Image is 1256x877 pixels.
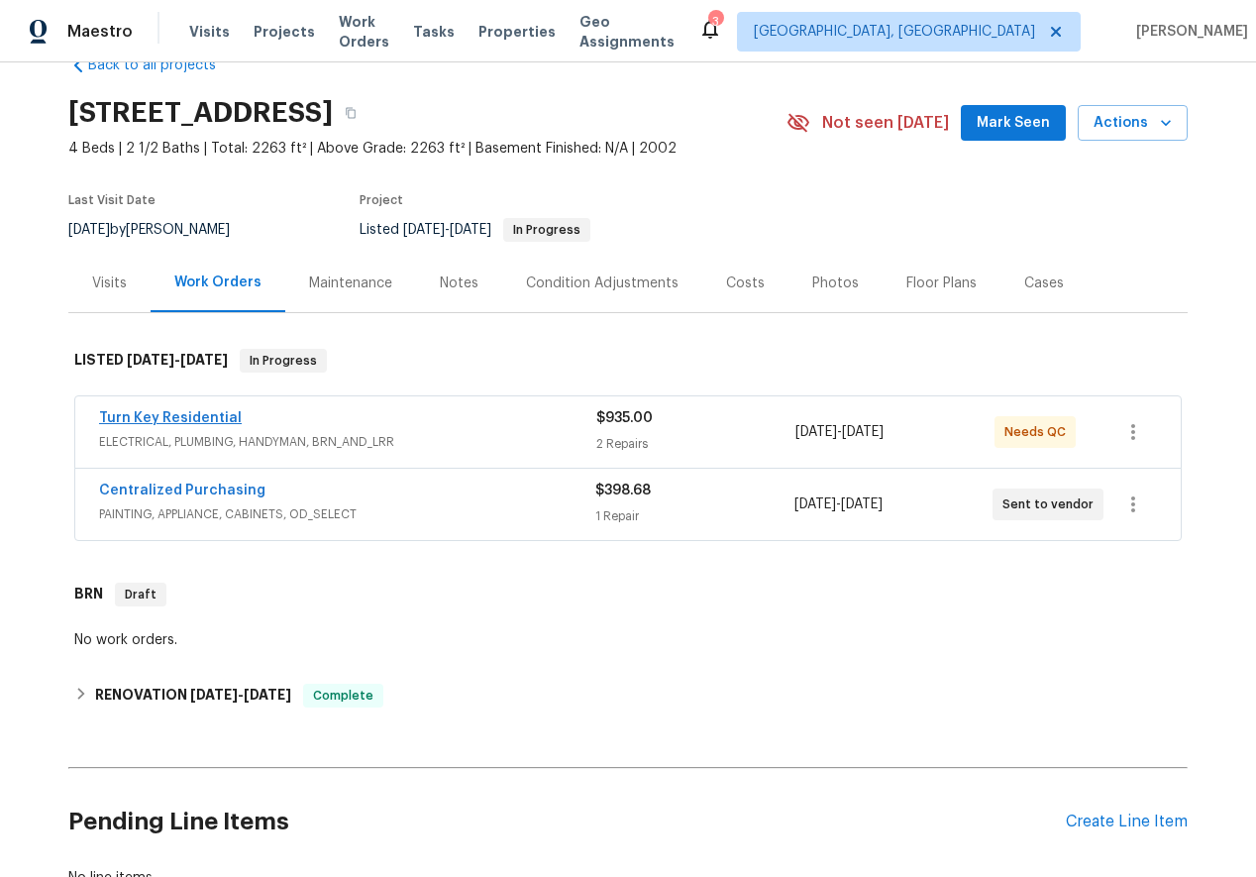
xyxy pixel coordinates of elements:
h6: RENOVATION [95,684,291,708]
div: Photos [812,274,859,293]
span: [PERSON_NAME] [1128,22,1248,42]
div: Visits [92,274,127,293]
span: [DATE] [190,688,238,702]
span: Needs QC [1004,422,1074,442]
span: - [127,353,228,367]
div: RENOVATION [DATE]-[DATE]Complete [68,672,1188,719]
h6: BRN [74,583,103,606]
span: Draft [117,585,164,604]
span: [DATE] [841,497,883,511]
span: [DATE] [450,223,491,237]
div: Condition Adjustments [526,274,679,293]
h2: [STREET_ADDRESS] [68,103,333,123]
span: Actions [1094,111,1172,136]
span: 4 Beds | 2 1/2 Baths | Total: 2263 ft² | Above Grade: 2263 ft² | Basement Finished: N/A | 2002 [68,139,786,159]
span: [DATE] [794,497,836,511]
span: - [190,688,291,702]
span: In Progress [242,351,325,371]
h2: Pending Line Items [68,776,1066,868]
div: 3 [708,12,722,32]
div: Cases [1024,274,1064,293]
div: 2 Repairs [596,434,795,454]
span: $398.68 [595,484,651,497]
span: Projects [254,22,315,42]
span: [DATE] [180,353,228,367]
div: Floor Plans [906,274,977,293]
span: Last Visit Date [68,194,156,206]
span: Sent to vendor [1002,494,1101,514]
span: Tasks [413,25,455,39]
span: - [795,422,884,442]
span: - [794,494,883,514]
span: In Progress [505,224,588,236]
span: Geo Assignments [579,12,675,52]
span: [DATE] [842,425,884,439]
div: 1 Repair [595,506,793,526]
div: Notes [440,274,478,293]
span: [DATE] [403,223,445,237]
div: by [PERSON_NAME] [68,218,254,242]
div: LISTED [DATE]-[DATE]In Progress [68,329,1188,392]
h6: LISTED [74,349,228,373]
div: No work orders. [74,630,1182,650]
div: Costs [726,274,765,293]
span: Work Orders [339,12,389,52]
div: Work Orders [174,273,262,292]
div: BRN Draft [68,563,1188,626]
a: Back to all projects [68,55,259,75]
a: Centralized Purchasing [99,484,265,497]
span: [DATE] [68,223,110,237]
span: Project [360,194,403,206]
span: - [403,223,491,237]
span: PAINTING, APPLIANCE, CABINETS, OD_SELECT [99,504,595,524]
span: $935.00 [596,411,653,425]
a: Turn Key Residential [99,411,242,425]
div: Create Line Item [1066,813,1188,831]
span: Not seen [DATE] [822,113,949,133]
button: Actions [1078,105,1188,142]
span: [DATE] [244,688,291,702]
span: Mark Seen [977,111,1050,136]
span: [DATE] [127,353,174,367]
span: Visits [189,22,230,42]
span: Properties [478,22,556,42]
button: Copy Address [333,95,368,131]
button: Mark Seen [961,105,1066,142]
span: ELECTRICAL, PLUMBING, HANDYMAN, BRN_AND_LRR [99,432,596,452]
span: [GEOGRAPHIC_DATA], [GEOGRAPHIC_DATA] [754,22,1035,42]
div: Maintenance [309,274,392,293]
span: Maestro [67,22,133,42]
span: [DATE] [795,425,837,439]
span: Complete [305,686,381,706]
span: Listed [360,223,590,237]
